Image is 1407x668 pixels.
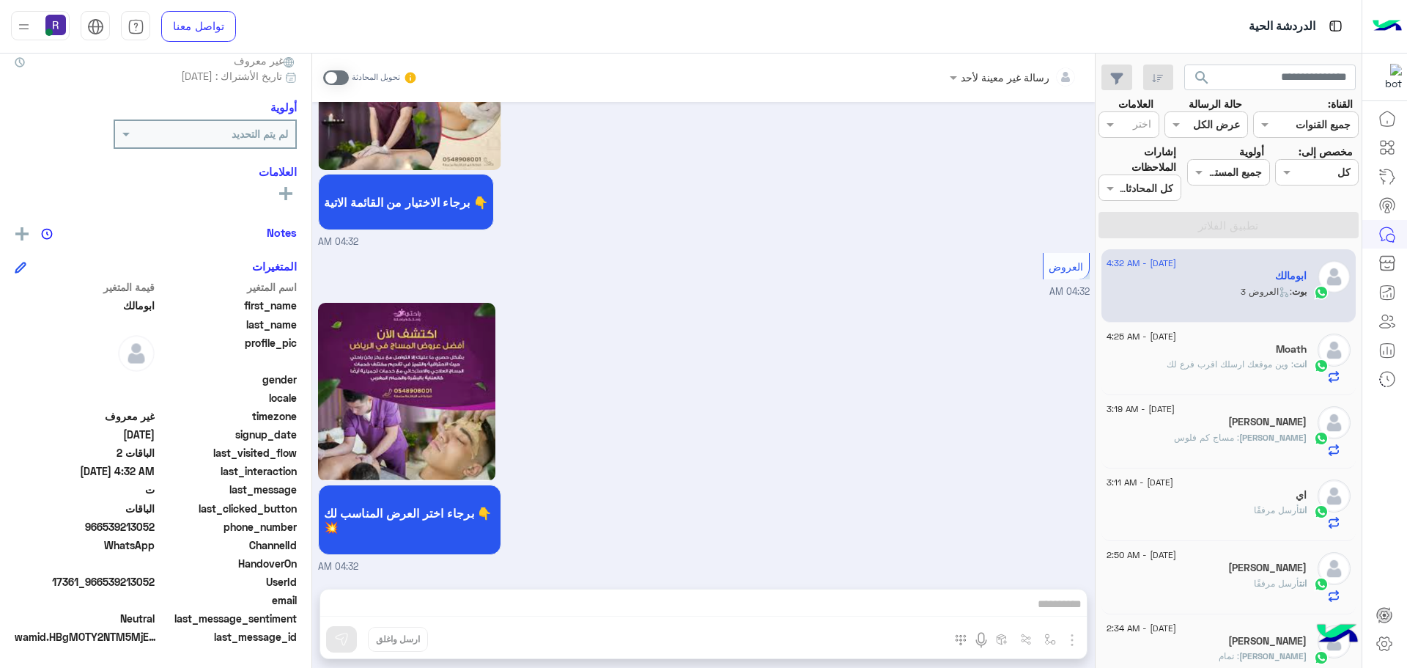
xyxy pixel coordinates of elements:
[1254,578,1299,589] span: أرسل مرفقًا
[15,165,297,178] h6: العلامات
[41,228,53,240] img: notes
[15,227,29,241] img: add
[161,11,236,42] a: تواصل معنا
[15,18,33,36] img: profile
[1239,650,1307,661] span: [PERSON_NAME]
[1276,343,1307,356] h5: Moath
[158,501,298,516] span: last_clicked_button
[15,427,155,442] span: 2025-08-23T00:04:07.639Z
[1312,609,1363,661] img: hulul-logo.png
[45,15,66,35] img: userImage
[1318,334,1351,367] img: defaultAdmin.png
[15,372,155,387] span: null
[15,279,155,295] span: قيمة المتغير
[1219,650,1239,661] span: تمام
[158,390,298,405] span: locale
[1107,476,1173,489] span: [DATE] - 3:11 AM
[158,335,298,369] span: profile_pic
[234,53,297,68] span: غير معروف
[1328,96,1353,111] label: القناة:
[318,235,358,249] span: 04:32 AM
[15,611,155,626] span: 0
[318,560,358,574] span: 04:32 AM
[15,482,155,497] span: ت
[1318,406,1351,439] img: defaultAdmin.png
[1107,257,1176,270] span: [DATE] - 4:32 AM
[158,574,298,590] span: UserId
[15,298,155,313] span: ابومالك
[15,445,155,460] span: الباقات 2
[181,68,282,84] span: تاريخ الأشتراك : [DATE]
[158,592,298,608] span: email
[324,195,488,209] span: برجاء الاختيار من القائمة الاتية 👇
[324,506,495,534] span: برجاء اختر العرض المناسب لك 👇 💥
[1296,489,1307,502] h5: اي
[1373,11,1402,42] img: Logo
[1249,17,1315,37] p: الدردشة الحية
[1314,650,1329,665] img: WhatsApp
[158,372,298,387] span: gender
[128,18,144,35] img: tab
[87,18,104,35] img: tab
[158,556,298,571] span: HandoverOn
[1314,504,1329,519] img: WhatsApp
[1107,330,1176,343] span: [DATE] - 4:25 AM
[15,463,155,479] span: 2025-09-04T01:32:12.544Z
[1174,432,1239,443] span: مساج كم فلوس
[1049,286,1090,297] span: 04:32 AM
[15,592,155,608] span: null
[1118,96,1153,111] label: العلامات
[1375,64,1402,90] img: 322853014244696
[1314,431,1329,446] img: WhatsApp
[158,408,298,424] span: timezone
[1049,260,1083,273] span: العروض
[1292,286,1307,297] span: بوت
[368,627,428,652] button: ارسل واغلق
[1318,480,1351,513] img: defaultAdmin.png
[270,100,297,114] h6: أولوية
[158,445,298,460] span: last_visited_flow
[158,317,298,332] span: last_name
[1254,504,1299,515] span: أرسل مرفقًا
[1228,635,1307,647] h5: Anas Elgazar
[158,482,298,497] span: last_message
[1193,69,1211,87] span: search
[267,226,297,239] h6: Notes
[1326,17,1345,35] img: tab
[1228,562,1307,574] h5: Jahed Chowdhury
[1228,416,1307,428] h5: Hassan Khan
[15,390,155,405] span: null
[15,537,155,553] span: 2
[1314,577,1329,592] img: WhatsApp
[1167,359,1293,370] span: وين موقعك ارسلك اقرب فرع لك
[15,574,155,590] span: 17361_966539213052
[158,537,298,553] span: ChannelId
[164,629,297,645] span: last_message_id
[158,463,298,479] span: last_interaction
[1299,144,1353,159] label: مخصص إلى:
[1241,286,1292,297] span: : العروض 3
[15,408,155,424] span: غير معروف
[158,519,298,535] span: phone_number
[158,611,298,626] span: last_message_sentiment
[1189,96,1242,111] label: حالة الرسالة
[1098,212,1359,238] button: تطبيق الفلاتر
[318,303,495,481] img: Q2FwdHVyZSAoMTApLnBuZw%3D%3D.png
[158,279,298,295] span: اسم المتغير
[15,629,161,645] span: wamid.HBgMOTY2NTM5MjEzMDUyFQIAEhgUM0FGNjEzRDA5RjlENEYyMzE2MzkA
[15,501,155,516] span: الباقات
[158,298,298,313] span: first_name
[1239,432,1307,443] span: [PERSON_NAME]
[1275,270,1307,282] h5: ابومالك
[1318,260,1351,293] img: defaultAdmin.png
[1107,548,1176,562] span: [DATE] - 2:50 AM
[15,556,155,571] span: null
[158,427,298,442] span: signup_date
[1107,622,1176,635] span: [DATE] - 2:34 AM
[121,11,150,42] a: tab
[1299,504,1307,515] span: انت
[1299,578,1307,589] span: انت
[1133,116,1153,135] div: اختر
[118,335,155,372] img: defaultAdmin.png
[352,72,400,84] small: تحويل المحادثة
